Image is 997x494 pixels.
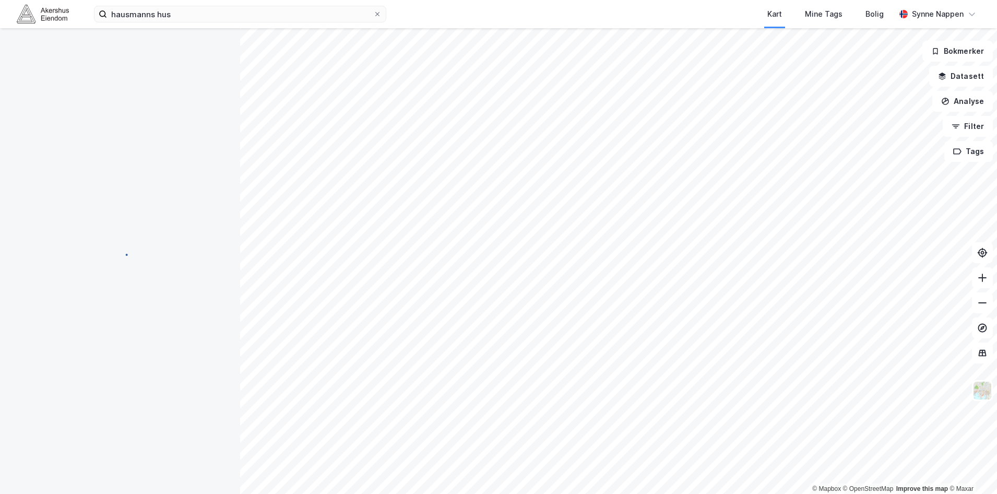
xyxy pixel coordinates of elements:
div: Kontrollprogram for chat [945,444,997,494]
div: Kart [767,8,782,20]
iframe: Chat Widget [945,444,997,494]
button: Tags [944,141,993,162]
div: Bolig [865,8,884,20]
button: Bokmerker [922,41,993,62]
button: Analyse [932,91,993,112]
a: Mapbox [812,485,841,492]
img: spinner.a6d8c91a73a9ac5275cf975e30b51cfb.svg [112,246,128,263]
div: Synne Nappen [912,8,964,20]
button: Filter [943,116,993,137]
div: Mine Tags [805,8,842,20]
img: Z [972,381,992,401]
button: Datasett [929,66,993,87]
a: OpenStreetMap [843,485,894,492]
img: akershus-eiendom-logo.9091f326c980b4bce74ccdd9f866810c.svg [17,5,69,23]
a: Improve this map [896,485,948,492]
input: Søk på adresse, matrikkel, gårdeiere, leietakere eller personer [107,6,373,22]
